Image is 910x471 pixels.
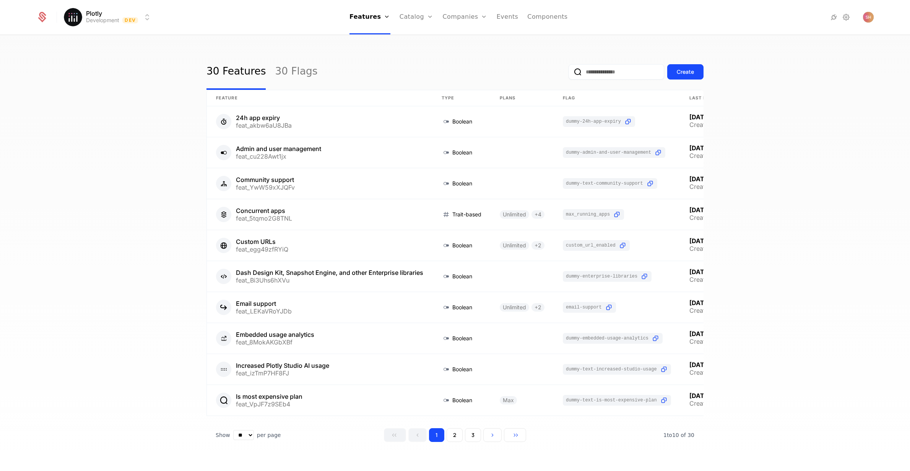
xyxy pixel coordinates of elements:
[447,428,463,442] button: Go to page 2
[206,54,266,90] a: 30 Features
[554,90,680,106] th: Flag
[86,16,119,24] div: Development
[66,9,152,26] button: Select environment
[216,431,230,439] span: Show
[863,12,874,23] img: S H
[86,10,102,16] span: Plotly
[842,13,851,22] a: Settings
[257,431,281,439] span: per page
[384,428,406,442] button: Go to first page
[483,428,502,442] button: Go to next page
[829,13,838,22] a: Integrations
[863,12,874,23] button: Open user button
[680,90,770,106] th: Last Modified
[663,432,694,438] span: 30
[233,430,254,440] select: Select page size
[432,90,491,106] th: Type
[275,54,317,90] a: 30 Flags
[491,90,554,106] th: Plans
[206,428,704,442] div: Table pagination
[408,428,427,442] button: Go to previous page
[384,428,526,442] div: Page navigation
[465,428,481,442] button: Go to page 3
[667,64,704,80] button: Create
[663,432,687,438] span: 1 to 10 of
[677,68,694,76] div: Create
[429,428,444,442] button: Go to page 1
[64,8,82,26] img: Plotly
[504,428,526,442] button: Go to last page
[122,17,138,23] span: Dev
[207,90,432,106] th: Feature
